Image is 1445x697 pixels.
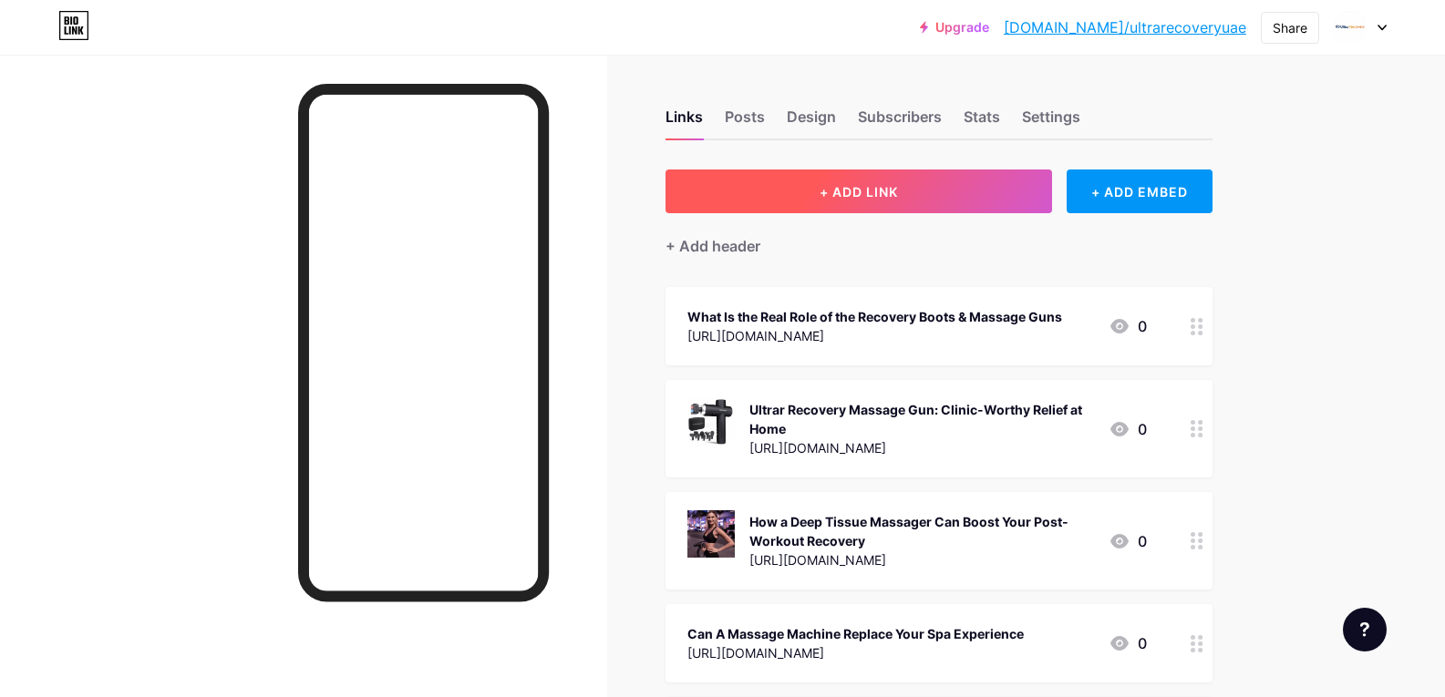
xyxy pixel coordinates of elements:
div: 0 [1109,418,1147,440]
div: 0 [1109,632,1147,654]
div: Ultrar Recovery Massage Gun: Clinic-Worthy Relief at Home [749,400,1094,438]
div: How a Deep Tissue Massager Can Boost Your Post-Workout Recovery [749,512,1094,550]
div: [URL][DOMAIN_NAME] [749,550,1094,569]
div: + ADD EMBED [1067,169,1212,213]
div: 0 [1109,530,1147,552]
div: [URL][DOMAIN_NAME] [687,643,1024,662]
a: [DOMAIN_NAME]/ultrarecoveryuae [1004,16,1246,38]
div: Subscribers [858,106,942,138]
div: What Is the Real Role of the Recovery Boots & Massage Guns [687,307,1062,326]
div: Links [666,106,703,138]
div: [URL][DOMAIN_NAME] [749,438,1094,457]
a: Upgrade [920,20,989,35]
img: Ultra Recovery [1333,10,1368,45]
span: + ADD LINK [820,184,898,200]
div: Stats [964,106,1000,138]
img: Ultrar Recovery Massage Gun: Clinic-Worthy Relief at Home [687,398,735,446]
div: 0 [1109,315,1147,337]
div: Posts [725,106,765,138]
div: Can A Massage Machine Replace Your Spa Experience [687,624,1024,643]
button: + ADD LINK [666,169,1053,213]
div: Design [787,106,836,138]
img: How a Deep Tissue Massager Can Boost Your Post-Workout Recovery [687,510,735,558]
div: Share [1273,18,1307,37]
div: + Add header [666,235,760,257]
div: [URL][DOMAIN_NAME] [687,326,1062,345]
div: Settings [1022,106,1080,138]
